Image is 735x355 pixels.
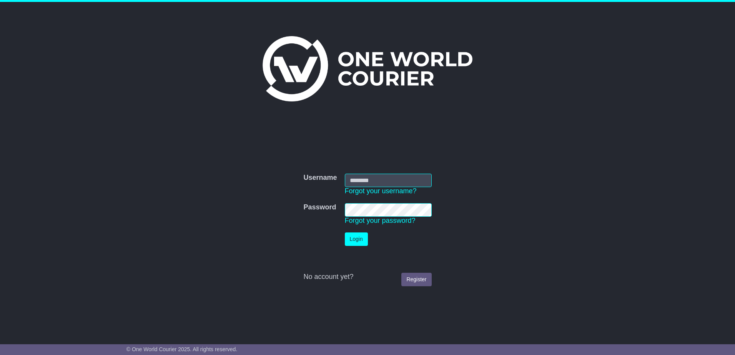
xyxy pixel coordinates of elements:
img: One World [263,36,472,101]
label: Password [303,203,336,212]
a: Forgot your username? [345,187,417,195]
span: © One World Courier 2025. All rights reserved. [126,346,238,352]
a: Register [401,273,431,286]
a: Forgot your password? [345,217,416,224]
div: No account yet? [303,273,431,281]
label: Username [303,174,337,182]
button: Login [345,232,368,246]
